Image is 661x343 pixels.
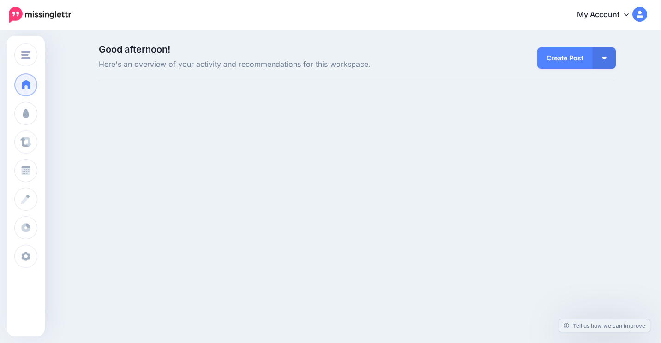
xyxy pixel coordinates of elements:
img: Missinglettr [9,7,71,23]
a: Create Post [537,47,593,69]
a: Tell us how we can improve [559,319,650,332]
span: Here's an overview of your activity and recommendations for this workspace. [99,59,439,71]
span: Good afternoon! [99,44,170,55]
a: My Account [568,4,647,26]
img: menu.png [21,51,30,59]
img: arrow-down-white.png [602,57,607,59]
